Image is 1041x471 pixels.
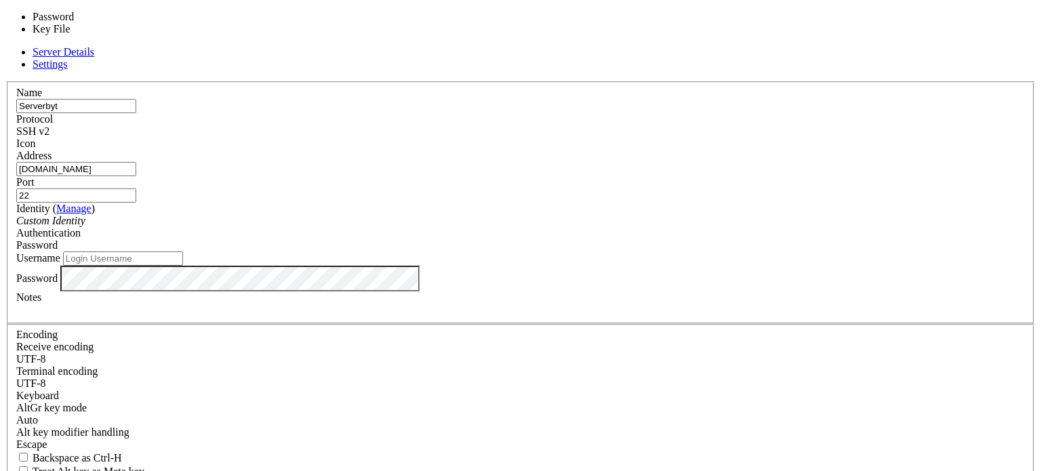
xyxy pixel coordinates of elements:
[16,188,136,203] input: Port Number
[16,353,46,365] span: UTF-8
[16,414,38,426] span: Auto
[16,341,94,352] label: Set the expected encoding for data received from the host. If the encodings do not match, visual ...
[16,452,122,464] label: If true, the backspace should send BS ('\x08', aka ^H). Otherwise the backspace key should send '...
[16,176,35,188] label: Port
[16,227,81,239] label: Authentication
[33,452,122,464] span: Backspace as Ctrl-H
[16,402,87,413] label: Set the expected encoding for data received from the host. If the encodings do not match, visual ...
[16,125,1025,138] div: SSH v2
[16,215,85,226] i: Custom Identity
[53,203,95,214] span: ( )
[63,251,183,266] input: Login Username
[33,58,68,70] a: Settings
[16,291,41,303] label: Notes
[16,377,46,389] span: UTF-8
[16,99,136,113] input: Server Name
[16,377,1025,390] div: UTF-8
[16,438,1025,451] div: Escape
[16,239,1025,251] div: Password
[33,46,94,58] a: Server Details
[16,138,35,149] label: Icon
[16,125,49,137] span: SSH v2
[16,414,1025,426] div: Auto
[16,239,58,251] span: Password
[16,272,58,283] label: Password
[19,453,28,462] input: Backspace as Ctrl-H
[16,150,52,161] label: Address
[16,215,1025,227] div: Custom Identity
[56,203,91,214] a: Manage
[16,203,95,214] label: Identity
[33,23,145,35] li: Key File
[16,113,53,125] label: Protocol
[16,162,136,176] input: Host Name or IP
[16,365,98,377] label: The default terminal encoding. ISO-2022 enables character map translations (like graphics maps). ...
[16,329,58,340] label: Encoding
[16,87,42,98] label: Name
[33,11,145,23] li: Password
[16,438,47,450] span: Escape
[16,426,129,438] label: Controls how the Alt key is handled. Escape: Send an ESC prefix. 8-Bit: Add 128 to the typed char...
[16,353,1025,365] div: UTF-8
[16,390,59,401] label: Keyboard
[16,252,60,264] label: Username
